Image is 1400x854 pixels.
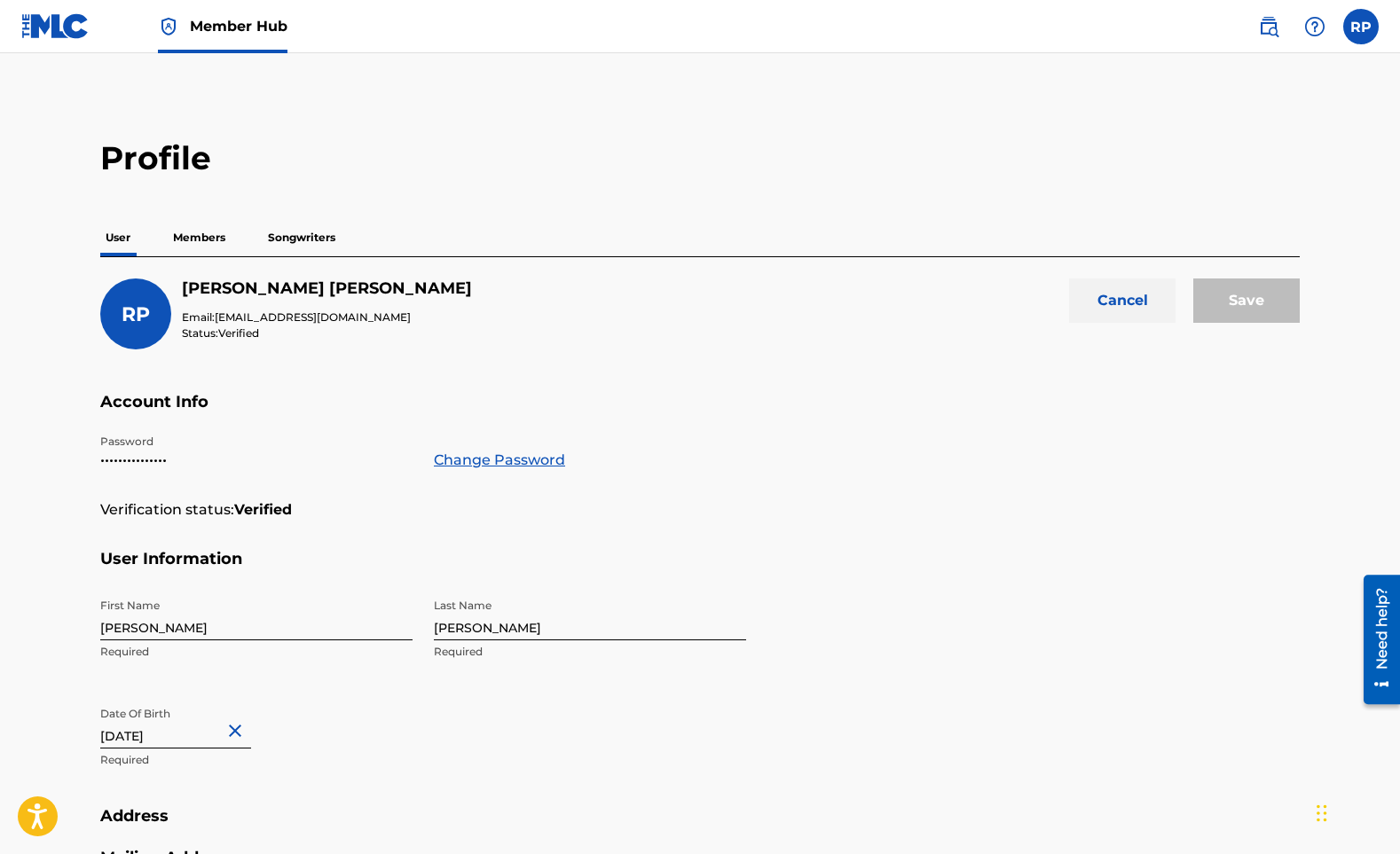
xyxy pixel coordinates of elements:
img: MLC Logo [21,13,90,39]
p: Members [168,219,231,256]
div: Help [1297,9,1333,44]
p: User [100,219,136,256]
h5: User Information [100,549,1300,591]
a: Change Password [434,450,565,471]
div: User Menu [1343,9,1379,44]
iframe: Resource Center [1350,568,1400,711]
h5: Account Info [100,392,1300,434]
h5: Rebecca Perlmutter [182,278,472,299]
img: search [1258,16,1279,37]
span: RP [122,302,150,326]
p: Status: [182,325,472,341]
span: Member Hub [190,16,287,36]
p: Required [434,644,746,660]
img: Top Rightsholder [158,16,179,37]
p: Songwriters [263,219,341,256]
a: Public Search [1251,9,1286,44]
span: Verified [218,326,259,340]
p: ••••••••••••••• [100,450,413,471]
img: help [1304,16,1325,37]
strong: Verified [234,499,292,521]
p: Required [100,752,413,768]
p: Required [100,644,413,660]
span: [EMAIL_ADDRESS][DOMAIN_NAME] [215,310,411,324]
h2: Profile [100,138,1300,178]
p: Verification status: [100,499,234,521]
div: Drag [1317,787,1327,840]
iframe: Chat Widget [1311,769,1400,854]
button: Close [224,703,251,757]
h5: Address [100,806,1300,848]
button: Cancel [1069,278,1176,323]
p: Email: [182,309,472,325]
p: Password [100,434,413,450]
